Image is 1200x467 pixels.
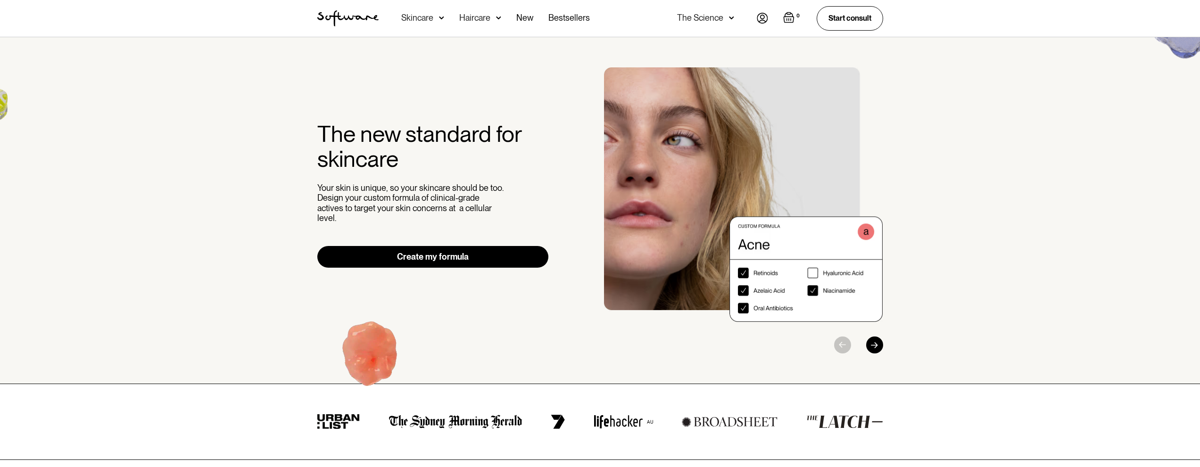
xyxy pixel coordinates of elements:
[817,6,883,30] a: Start consult
[389,415,522,429] img: the Sydney morning herald logo
[729,13,734,23] img: arrow down
[677,13,723,23] div: The Science
[794,12,802,20] div: 0
[866,336,883,353] div: Next slide
[459,13,490,23] div: Haircare
[594,415,653,429] img: lifehacker logo
[312,300,430,415] img: Hydroquinone (skin lightening agent)
[317,183,506,223] p: Your skin is unique, so your skincare should be too. Design your custom formula of clinical-grade...
[317,414,360,429] img: urban list logo
[439,13,444,23] img: arrow down
[604,67,883,322] div: 1 / 3
[806,415,883,428] img: the latch logo
[317,246,549,268] a: Create my formula
[496,13,501,23] img: arrow down
[682,417,778,427] img: broadsheet logo
[401,13,433,23] div: Skincare
[317,10,379,26] img: Software Logo
[317,122,549,172] h2: The new standard for skincare
[783,12,802,25] a: Open cart
[317,10,379,26] a: home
